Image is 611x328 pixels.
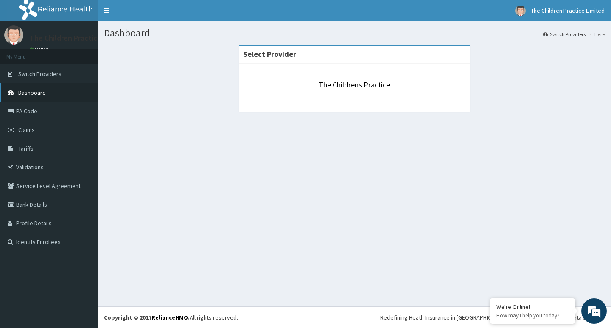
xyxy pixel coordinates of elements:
[243,49,296,59] strong: Select Provider
[18,70,62,78] span: Switch Providers
[586,31,605,38] li: Here
[380,313,605,322] div: Redefining Heath Insurance in [GEOGRAPHIC_DATA] using Telemedicine and Data Science!
[98,306,611,328] footer: All rights reserved.
[30,46,50,52] a: Online
[18,145,34,152] span: Tariffs
[496,312,569,319] p: How may I help you today?
[319,80,390,90] a: The Childrens Practice
[496,303,569,311] div: We're Online!
[515,6,526,16] img: User Image
[18,126,35,134] span: Claims
[104,314,190,321] strong: Copyright © 2017 .
[531,7,605,14] span: The Children Practice Limited
[4,25,23,45] img: User Image
[104,28,605,39] h1: Dashboard
[151,314,188,321] a: RelianceHMO
[18,89,46,96] span: Dashboard
[543,31,586,38] a: Switch Providers
[30,34,128,42] p: The Children Practice Limited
